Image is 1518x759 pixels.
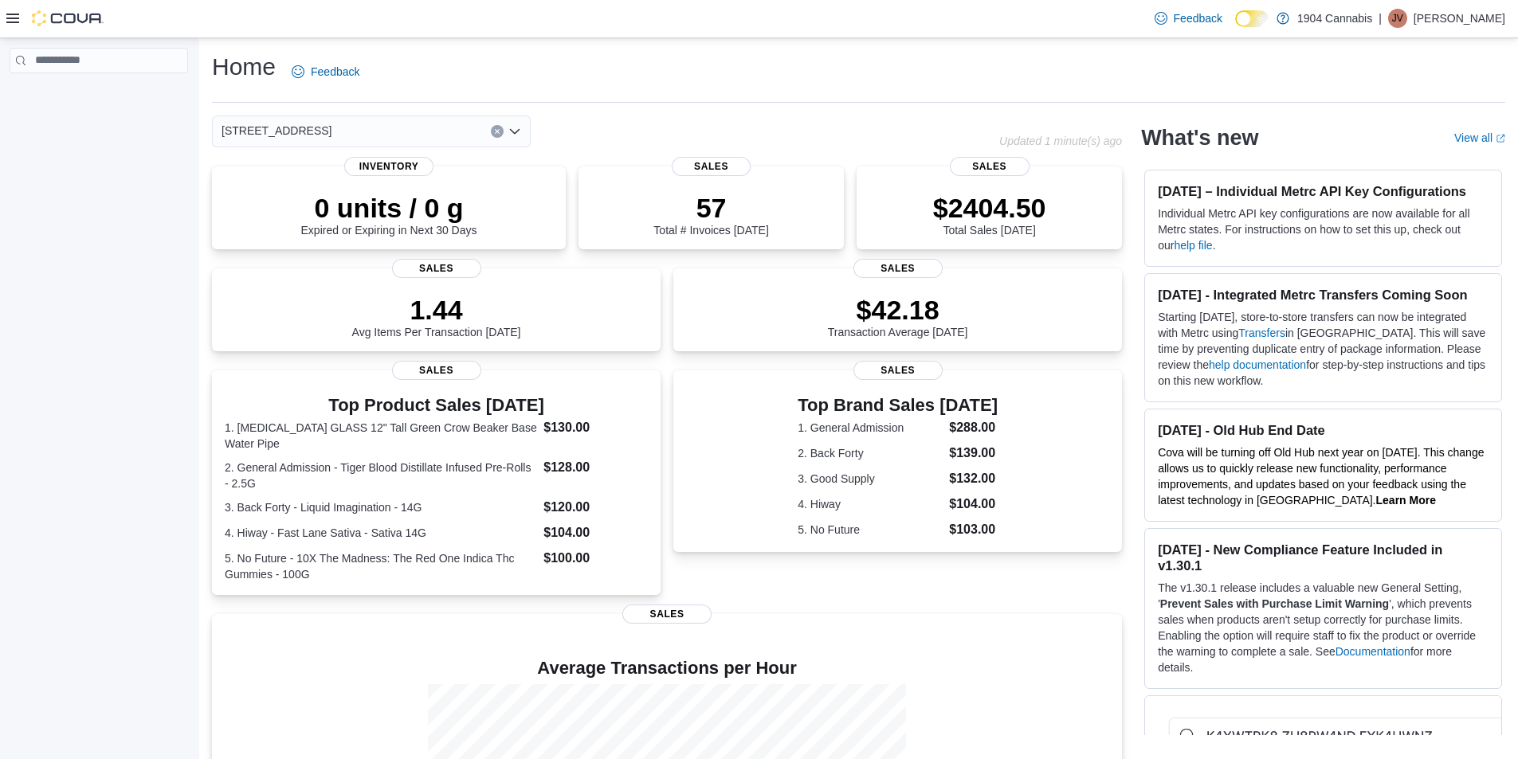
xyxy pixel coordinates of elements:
div: Total # Invoices [DATE] [653,192,768,237]
div: Transaction Average [DATE] [828,294,968,338]
dt: 5. No Future [798,522,943,538]
dt: 3. Back Forty - Liquid Imagination - 14G [225,499,537,515]
span: Sales [853,259,943,278]
h3: [DATE] – Individual Metrc API Key Configurations [1158,183,1489,199]
dd: $100.00 [543,549,648,568]
dt: 5. No Future - 10X The Madness: The Red One Indica Thc Gummies - 100G [225,550,537,582]
dt: 4. Hiway - Fast Lane Sativa - Sativa 14G [225,525,537,541]
div: Total Sales [DATE] [933,192,1046,237]
strong: Prevent Sales with Purchase Limit Warning [1160,597,1389,610]
p: 57 [653,192,768,224]
p: $42.18 [828,294,968,326]
h3: Top Product Sales [DATE] [225,396,648,415]
svg: External link [1496,134,1505,143]
p: | [1379,9,1382,28]
dt: 2. General Admission - Tiger Blood Distillate Infused Pre-Rolls - 2.5G [225,460,537,491]
span: Sales [622,604,712,624]
span: Feedback [311,64,359,80]
a: Feedback [1148,2,1229,34]
a: Transfers [1238,327,1285,339]
span: Sales [392,259,481,278]
p: Updated 1 minute(s) ago [999,135,1122,147]
span: Sales [392,361,481,380]
h3: [DATE] - New Compliance Feature Included in v1.30.1 [1158,542,1489,573]
h3: [DATE] - Old Hub End Date [1158,422,1489,438]
p: The v1.30.1 release includes a valuable new General Setting, ' ', which prevents sales when produ... [1158,580,1489,675]
span: Sales [950,157,1030,176]
dd: $128.00 [543,458,648,477]
dt: 4. Hiway [798,496,943,512]
h3: Top Brand Sales [DATE] [798,396,998,415]
dd: $130.00 [543,418,648,437]
div: Avg Items Per Transaction [DATE] [352,294,521,338]
h4: Average Transactions per Hour [225,659,1109,678]
dt: 2. Back Forty [798,445,943,461]
a: View allExternal link [1454,131,1505,144]
p: 1.44 [352,294,521,326]
dt: 1. General Admission [798,420,943,436]
p: 0 units / 0 g [301,192,477,224]
nav: Complex example [10,76,188,115]
dd: $139.00 [949,444,998,463]
dt: 3. Good Supply [798,471,943,487]
dt: 1. [MEDICAL_DATA] GLASS 12" Tall Green Crow Beaker Base Water Pipe [225,420,537,452]
h3: [DATE] - Integrated Metrc Transfers Coming Soon [1158,287,1489,303]
dd: $120.00 [543,498,648,517]
button: Clear input [491,125,504,138]
input: Dark Mode [1235,10,1269,27]
img: Cova [32,10,104,26]
dd: $288.00 [949,418,998,437]
h2: What's new [1141,125,1258,151]
span: Inventory [344,157,433,176]
a: Learn More [1376,494,1436,507]
h1: Home [212,51,276,83]
span: Sales [853,361,943,380]
span: Dark Mode [1235,27,1236,28]
dd: $103.00 [949,520,998,539]
p: [PERSON_NAME] [1414,9,1505,28]
a: help file [1174,239,1212,252]
p: 1904 Cannabis [1297,9,1372,28]
div: Expired or Expiring in Next 30 Days [301,192,477,237]
p: Starting [DATE], store-to-store transfers can now be integrated with Metrc using in [GEOGRAPHIC_D... [1158,309,1489,389]
a: Documentation [1336,645,1410,658]
span: Sales [672,157,751,176]
span: Cova will be turning off Old Hub next year on [DATE]. This change allows us to quickly release ne... [1158,446,1484,507]
dd: $132.00 [949,469,998,488]
span: [STREET_ADDRESS] [222,121,331,140]
p: Individual Metrc API key configurations are now available for all Metrc states. For instructions ... [1158,205,1489,253]
span: JV [1392,9,1403,28]
div: Jeffrey Villeneuve [1388,9,1407,28]
button: Open list of options [508,125,521,138]
a: Feedback [285,56,366,88]
span: Feedback [1174,10,1222,26]
dd: $104.00 [543,523,648,542]
dd: $104.00 [949,495,998,514]
p: $2404.50 [933,192,1046,224]
a: help documentation [1209,358,1306,371]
